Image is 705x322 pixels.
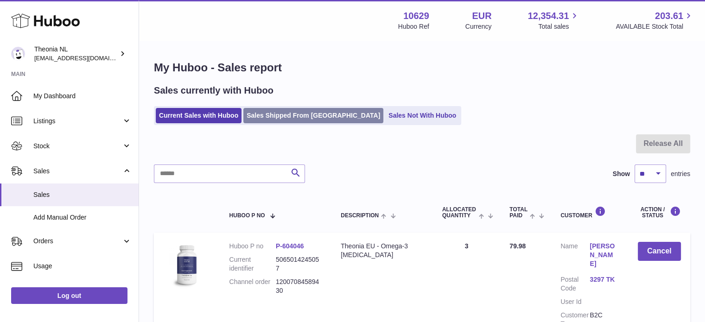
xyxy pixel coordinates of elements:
dt: Name [560,242,590,271]
span: Add Manual Order [33,213,132,222]
span: AVAILABLE Stock Total [616,22,694,31]
dt: User Id [560,297,590,306]
span: [EMAIL_ADDRESS][DOMAIN_NAME] [34,54,136,62]
a: 12,354.31 Total sales [527,10,579,31]
span: Total paid [509,207,527,219]
dt: Postal Code [560,275,590,293]
a: 3297 TK [590,275,619,284]
a: P-604046 [276,242,304,250]
a: 203.61 AVAILABLE Stock Total [616,10,694,31]
strong: 10629 [403,10,429,22]
span: Sales [33,190,132,199]
a: Sales Shipped From [GEOGRAPHIC_DATA] [243,108,383,123]
a: Sales Not With Huboo [385,108,459,123]
span: Description [341,213,379,219]
h1: My Huboo - Sales report [154,60,690,75]
span: Huboo P no [229,213,265,219]
span: 12,354.31 [527,10,569,22]
span: ALLOCATED Quantity [442,207,476,219]
img: 106291725893086.jpg [163,242,210,288]
span: 79.98 [509,242,526,250]
dd: 5065014245057 [276,255,322,273]
div: Currency [465,22,492,31]
label: Show [613,170,630,178]
h2: Sales currently with Huboo [154,84,273,97]
span: 203.61 [655,10,683,22]
button: Cancel [638,242,681,261]
span: Sales [33,167,122,176]
strong: EUR [472,10,491,22]
dt: Huboo P no [229,242,275,251]
div: Theonia NL [34,45,118,63]
span: entries [671,170,690,178]
span: Listings [33,117,122,126]
div: Huboo Ref [398,22,429,31]
span: Total sales [538,22,579,31]
img: info@wholesomegoods.eu [11,47,25,61]
span: My Dashboard [33,92,132,101]
dt: Current identifier [229,255,275,273]
dt: Channel order [229,278,275,295]
a: [PERSON_NAME] [590,242,619,268]
a: Current Sales with Huboo [156,108,241,123]
div: Customer [560,206,619,219]
dd: 12007084589430 [276,278,322,295]
div: Action / Status [638,206,681,219]
span: Stock [33,142,122,151]
div: Theonia EU - Omega-3 [MEDICAL_DATA] [341,242,424,259]
span: Orders [33,237,122,246]
a: Log out [11,287,127,304]
span: Usage [33,262,132,271]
